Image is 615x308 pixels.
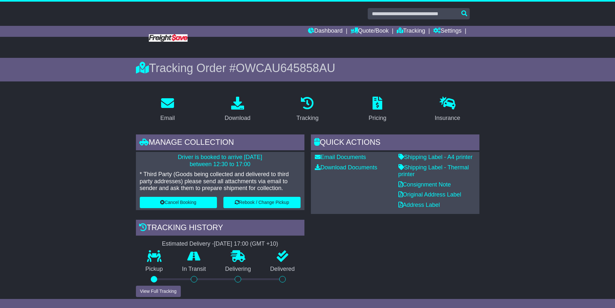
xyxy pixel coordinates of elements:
a: Shipping Label - Thermal printer [398,164,469,178]
button: Cancel Booking [140,197,217,208]
a: Pricing [364,94,391,125]
button: View Full Tracking [136,286,181,297]
div: Download [225,114,251,122]
p: Driver is booked to arrive [DATE] between 12:30 to 17:00 [140,154,301,168]
a: Quote/Book [351,26,389,37]
a: Address Label [398,202,440,208]
div: Email [160,114,175,122]
p: * Third Party (Goods being collected and delivered to third party addresses) please send all atta... [140,171,301,192]
a: Tracking [292,94,323,125]
a: Download [220,94,255,125]
a: Consignment Note [398,181,451,188]
div: Tracking history [136,220,304,237]
div: Estimated Delivery - [136,240,304,248]
a: Insurance [431,94,465,125]
a: Dashboard [308,26,343,37]
span: OWCAU645858AU [236,61,335,75]
div: Manage collection [136,134,304,152]
a: Email Documents [315,154,366,160]
a: Original Address Label [398,191,461,198]
div: [DATE] 17:00 (GMT +10) [214,240,278,248]
p: Delivering [216,266,261,273]
div: Quick Actions [311,134,479,152]
p: In Transit [172,266,216,273]
div: Insurance [435,114,460,122]
p: Pickup [136,266,173,273]
div: Pricing [369,114,386,122]
p: Delivered [261,266,304,273]
a: Email [156,94,179,125]
a: Settings [433,26,462,37]
div: Tracking Order # [136,61,479,75]
a: Tracking [397,26,425,37]
button: Rebook / Change Pickup [223,197,301,208]
a: Download Documents [315,164,377,171]
a: Shipping Label - A4 printer [398,154,473,160]
img: Freight Save [149,34,188,42]
div: Tracking [296,114,318,122]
